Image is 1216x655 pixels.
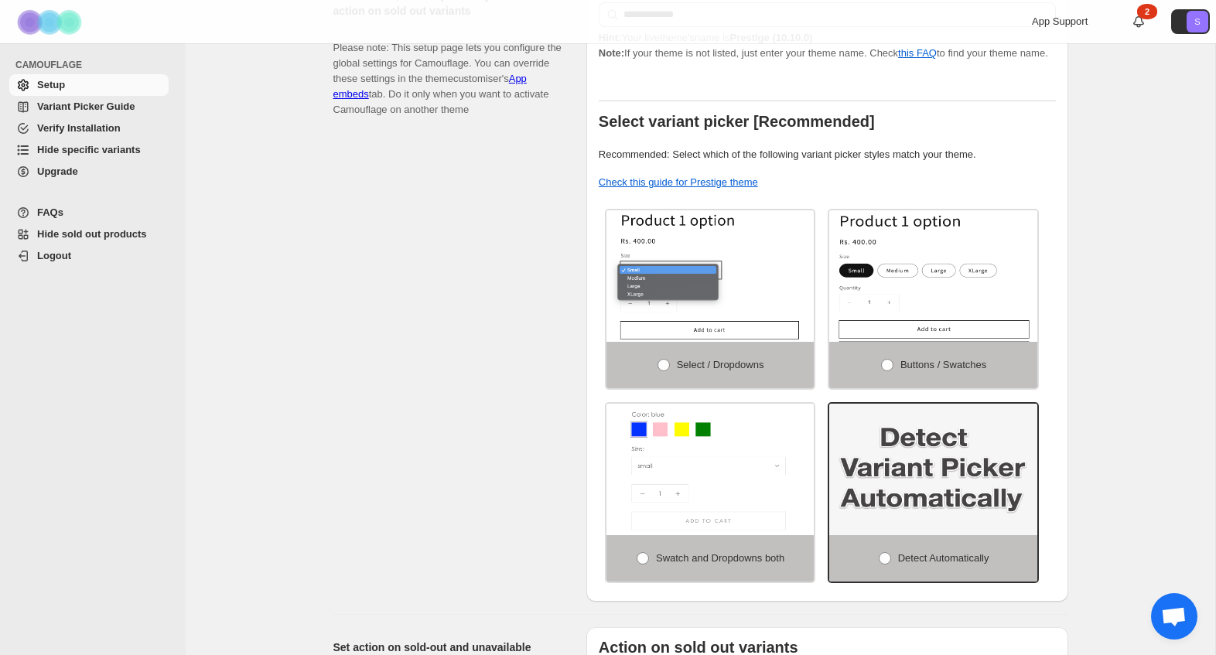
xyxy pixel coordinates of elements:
p: Please note: This setup page lets you configure the global settings for Camouflage. You can overr... [333,25,562,118]
a: FAQs [9,202,169,223]
a: Check this guide for Prestige theme [599,176,758,188]
span: Setup [37,79,65,90]
a: Variant Picker Guide [9,96,169,118]
a: Hide sold out products [9,223,169,245]
img: Swatch and Dropdowns both [606,404,815,535]
span: CAMOUFLAGE [15,59,175,71]
img: Select / Dropdowns [606,210,815,342]
div: 2 [1137,4,1157,19]
div: Chat öffnen [1151,593,1197,640]
span: Buttons / Swatches [900,359,986,370]
strong: Note: [599,47,624,59]
span: Verify Installation [37,122,121,134]
a: Setup [9,74,169,96]
span: App Support [1032,15,1088,27]
a: 2 [1131,14,1146,29]
p: If your theme is not listed, just enter your theme name. Check to find your theme name. [599,30,1056,61]
span: Avatar with initials S [1187,11,1208,32]
text: S [1194,17,1200,26]
span: Hide specific variants [37,144,141,155]
a: Verify Installation [9,118,169,139]
img: Buttons / Swatches [829,210,1037,342]
span: FAQs [37,206,63,218]
a: Logout [9,245,169,267]
span: Hide sold out products [37,228,147,240]
span: Select / Dropdowns [677,359,764,370]
a: this FAQ [898,47,937,59]
b: Select variant picker [Recommended] [599,113,875,130]
span: Upgrade [37,165,78,177]
button: Avatar with initials S [1171,9,1210,34]
a: Hide specific variants [9,139,169,161]
span: Variant Picker Guide [37,101,135,112]
span: Logout [37,250,71,261]
p: Recommended: Select which of the following variant picker styles match your theme. [599,147,1056,162]
img: Detect Automatically [829,404,1037,535]
img: Camouflage [12,1,90,43]
span: Detect Automatically [898,552,989,564]
span: Swatch and Dropdowns both [656,552,784,564]
a: Upgrade [9,161,169,183]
